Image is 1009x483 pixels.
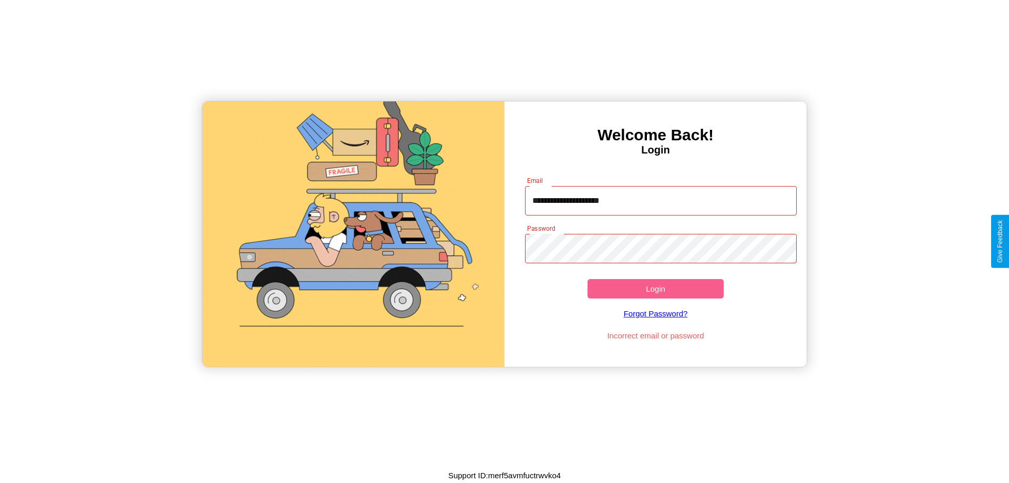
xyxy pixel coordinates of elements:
h4: Login [504,144,807,156]
button: Login [588,279,724,299]
label: Password [527,224,555,233]
label: Email [527,176,543,185]
a: Forgot Password? [520,299,792,328]
p: Support ID: merf5avmfuctrwvko4 [448,468,561,482]
div: Give Feedback [996,220,1004,263]
h3: Welcome Back! [504,126,807,144]
p: Incorrect email or password [520,328,792,343]
img: gif [202,101,504,367]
